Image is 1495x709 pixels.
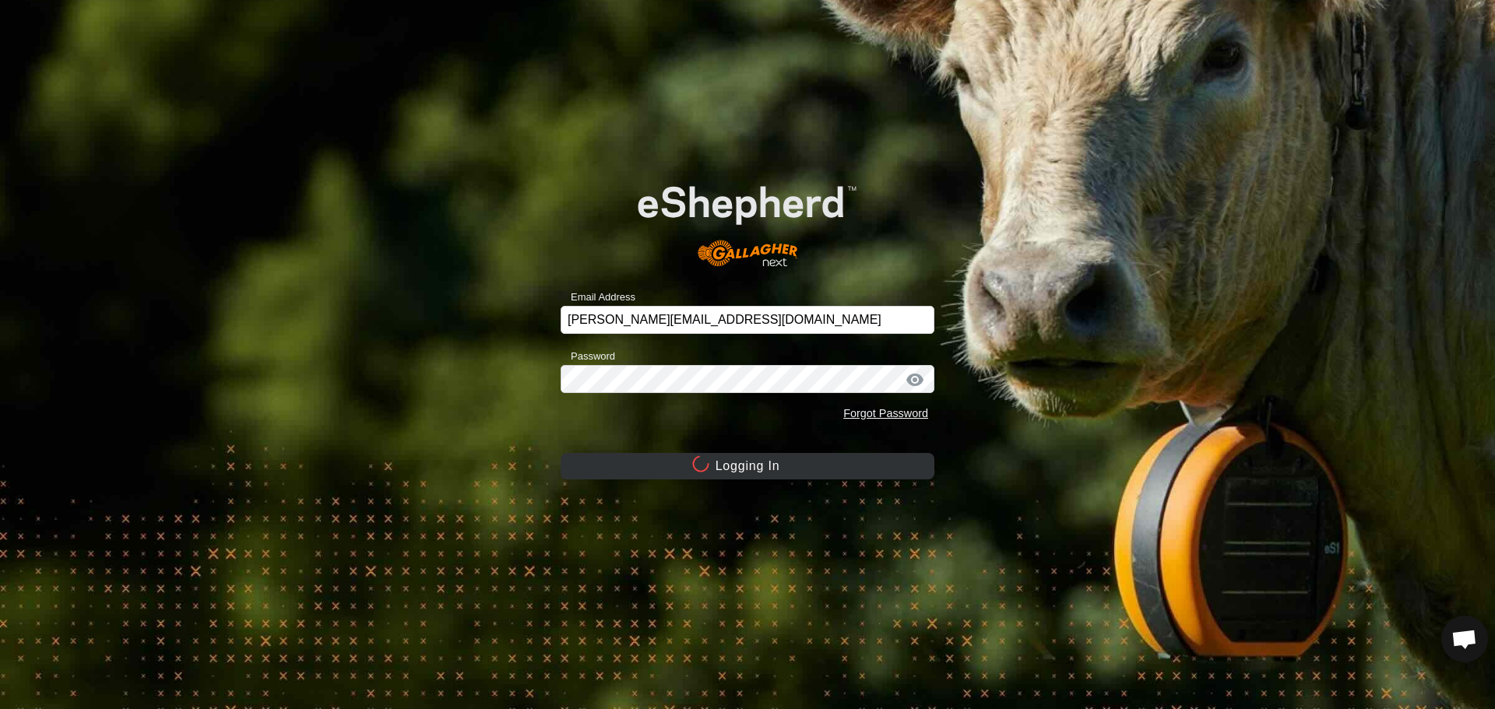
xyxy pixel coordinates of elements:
label: Password [561,349,615,364]
button: Logging In [561,453,934,479]
label: Email Address [561,290,635,305]
div: Open chat [1441,616,1488,662]
input: Email Address [561,306,934,334]
a: Forgot Password [843,407,928,419]
img: E-shepherd Logo [598,155,897,283]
